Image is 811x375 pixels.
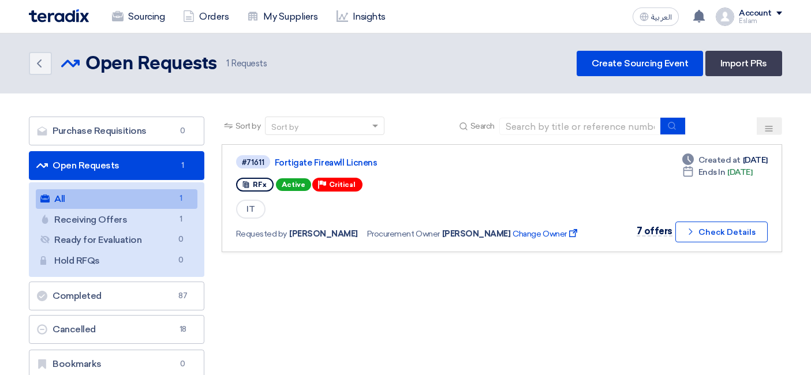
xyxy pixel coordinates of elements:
[174,234,188,246] span: 0
[36,230,197,250] a: Ready for Evaluation
[236,200,266,219] span: IT
[682,166,753,178] div: [DATE]
[698,154,741,166] span: Created at
[226,58,229,69] span: 1
[276,178,311,191] span: Active
[367,228,440,240] span: Procurement Owner
[637,226,672,237] span: 7 offers
[698,166,726,178] span: Ends In
[739,9,772,18] div: Account
[176,290,190,302] span: 87
[705,51,782,76] a: Import PRs
[103,4,174,29] a: Sourcing
[327,4,395,29] a: Insights
[85,52,217,76] h2: Open Requests
[176,324,190,335] span: 18
[29,151,204,180] a: Open Requests1
[29,9,89,22] img: Teradix logo
[174,254,188,267] span: 0
[577,51,703,76] a: Create Sourcing Event
[442,228,511,240] span: [PERSON_NAME]
[29,117,204,145] a: Purchase Requisitions0
[176,358,190,370] span: 0
[236,228,287,240] span: Requested by
[289,228,358,240] span: [PERSON_NAME]
[36,189,197,209] a: All
[513,228,579,240] span: Change Owner
[174,4,238,29] a: Orders
[238,4,327,29] a: My Suppliers
[36,251,197,271] a: Hold RFQs
[716,7,734,26] img: profile_test.png
[176,160,190,171] span: 1
[174,213,188,226] span: 1
[499,118,661,135] input: Search by title or reference number
[682,154,768,166] div: [DATE]
[271,121,298,133] div: Sort by
[29,315,204,344] a: Cancelled18
[236,120,261,132] span: Sort by
[651,13,672,21] span: العربية
[176,125,190,137] span: 0
[242,159,264,166] div: #71611
[633,7,679,26] button: العربية
[29,282,204,310] a: Completed87
[675,222,768,242] button: Check Details
[329,181,356,189] span: Critical
[36,210,197,230] a: Receiving Offers
[174,193,188,205] span: 1
[739,18,782,24] div: Eslam
[470,120,495,132] span: Search
[253,181,267,189] span: RFx
[226,57,267,70] span: Requests
[275,157,563,168] a: Fortigate Fireawll Licnens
